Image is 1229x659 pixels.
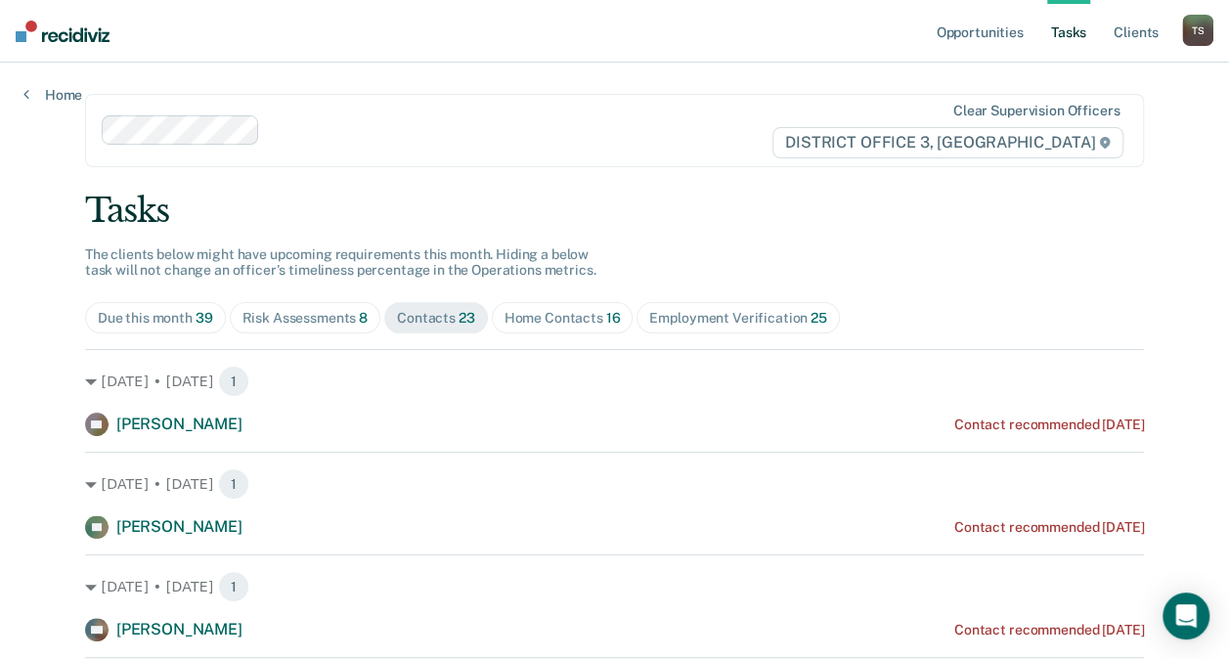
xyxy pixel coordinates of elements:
[397,310,475,327] div: Contacts
[85,468,1144,500] div: [DATE] • [DATE] 1
[242,310,369,327] div: Risk Assessments
[85,191,1144,231] div: Tasks
[116,517,242,536] span: [PERSON_NAME]
[1182,15,1213,46] button: TS
[606,310,621,326] span: 16
[811,310,827,326] span: 25
[218,571,249,602] span: 1
[116,620,242,638] span: [PERSON_NAME]
[196,310,213,326] span: 39
[23,86,82,104] a: Home
[359,310,368,326] span: 8
[954,519,1144,536] div: Contact recommended [DATE]
[218,366,249,397] span: 1
[116,415,242,433] span: [PERSON_NAME]
[218,468,249,500] span: 1
[98,310,213,327] div: Due this month
[85,366,1144,397] div: [DATE] • [DATE] 1
[16,21,110,42] img: Recidiviz
[772,127,1123,158] span: DISTRICT OFFICE 3, [GEOGRAPHIC_DATA]
[954,417,1144,433] div: Contact recommended [DATE]
[953,103,1119,119] div: Clear supervision officers
[1163,593,1209,639] div: Open Intercom Messenger
[85,246,596,279] span: The clients below might have upcoming requirements this month. Hiding a below task will not chang...
[954,622,1144,638] div: Contact recommended [DATE]
[1182,15,1213,46] div: T S
[649,310,826,327] div: Employment Verification
[85,571,1144,602] div: [DATE] • [DATE] 1
[459,310,475,326] span: 23
[505,310,621,327] div: Home Contacts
